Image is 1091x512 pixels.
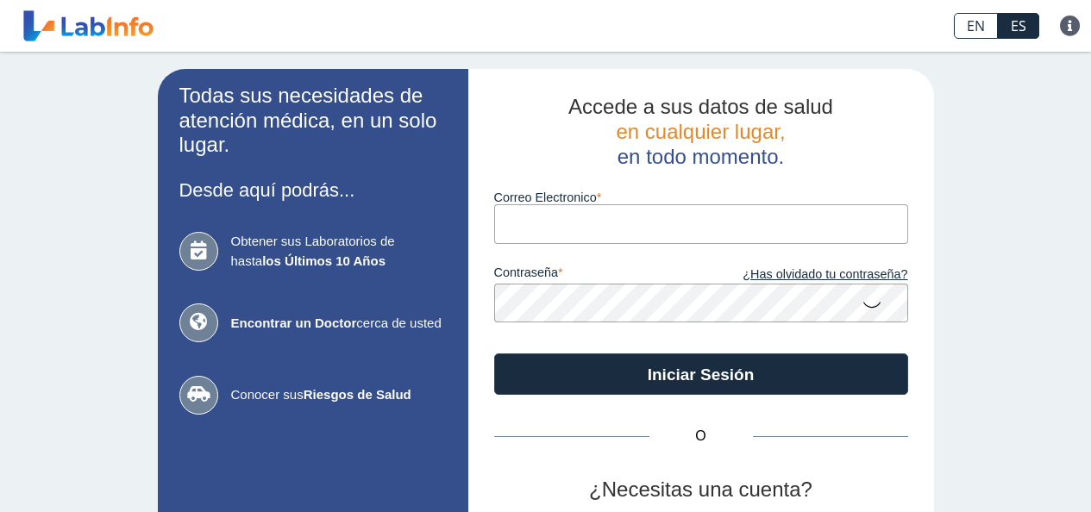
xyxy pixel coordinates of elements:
[494,190,908,204] label: Correo Electronico
[231,314,447,334] span: cerca de usted
[231,315,357,330] b: Encontrar un Doctor
[494,265,701,284] label: contraseña
[954,13,998,39] a: EN
[998,13,1039,39] a: ES
[649,426,753,446] span: O
[701,265,908,284] a: ¿Has olvidado tu contraseña?
[616,120,785,143] span: en cualquier lugar,
[231,385,447,405] span: Conocer sus
[494,353,908,395] button: Iniciar Sesión
[231,232,447,271] span: Obtener sus Laboratorios de hasta
[494,478,908,503] h2: ¿Necesitas una cuenta?
[179,84,447,158] h2: Todas sus necesidades de atención médica, en un solo lugar.
[262,253,386,268] b: los Últimos 10 Años
[618,145,784,168] span: en todo momento.
[568,95,833,118] span: Accede a sus datos de salud
[179,179,447,201] h3: Desde aquí podrás...
[304,387,411,402] b: Riesgos de Salud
